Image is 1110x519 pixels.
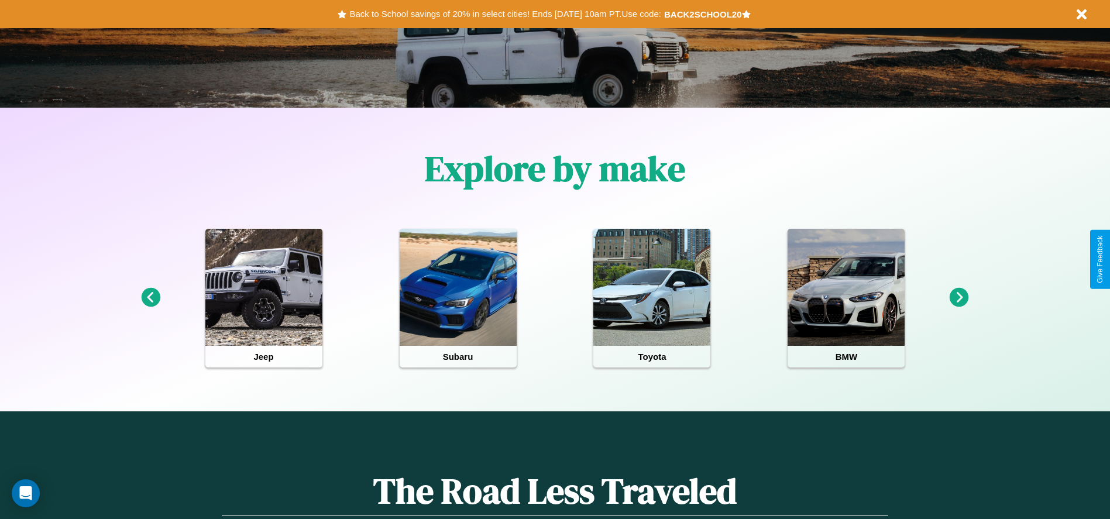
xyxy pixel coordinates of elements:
h4: Jeep [205,346,322,367]
div: Give Feedback [1096,236,1104,283]
div: Open Intercom Messenger [12,479,40,507]
h4: BMW [788,346,905,367]
h4: Toyota [593,346,710,367]
h4: Subaru [400,346,517,367]
button: Back to School savings of 20% in select cities! Ends [DATE] 10am PT.Use code: [346,6,664,22]
b: BACK2SCHOOL20 [664,9,742,19]
h1: The Road Less Traveled [222,467,888,515]
h1: Explore by make [425,145,685,193]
